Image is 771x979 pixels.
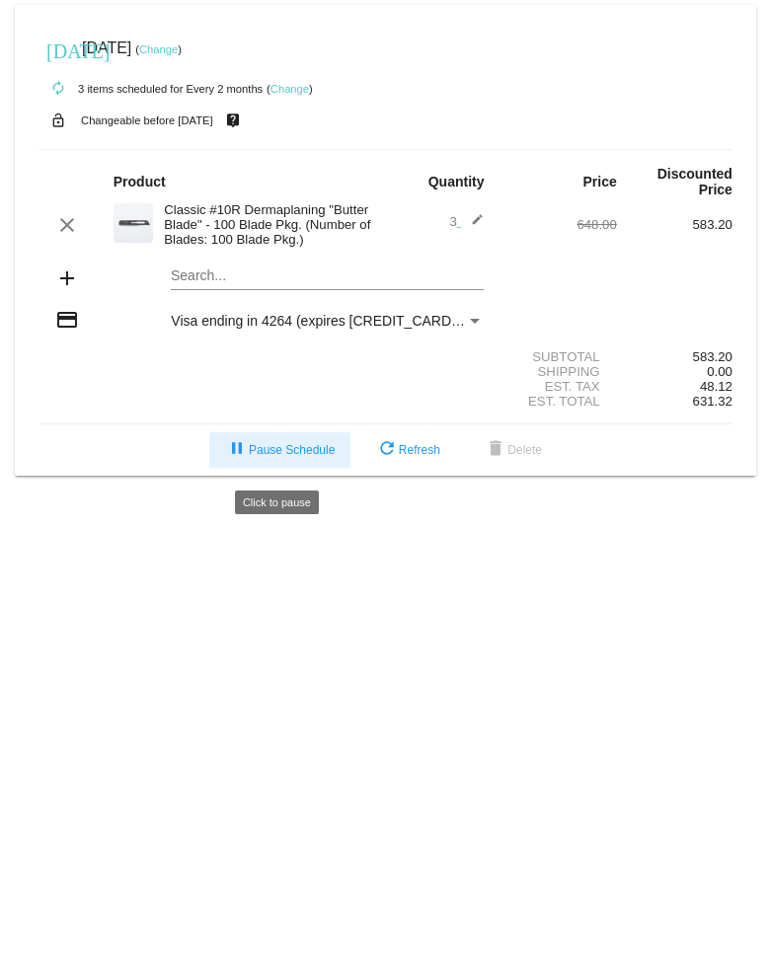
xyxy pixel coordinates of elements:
strong: Price [583,174,617,189]
mat-icon: delete [484,438,507,462]
mat-icon: lock_open [46,108,70,133]
div: Est. Total [501,394,617,409]
mat-select: Payment Method [171,313,484,329]
small: ( ) [135,43,182,55]
button: Refresh [359,432,456,468]
strong: Quantity [428,174,485,189]
div: Subtotal [501,349,617,364]
mat-icon: [DATE] [46,38,70,61]
div: 583.20 [617,349,732,364]
strong: Discounted Price [657,166,732,197]
img: 58.png [114,203,153,243]
span: 48.12 [700,379,732,394]
span: 3 [449,214,484,229]
span: Delete [484,443,542,457]
span: Refresh [375,443,440,457]
span: Pause Schedule [225,443,335,457]
mat-icon: clear [55,213,79,237]
span: 631.32 [693,394,732,409]
input: Search... [171,268,484,284]
a: Change [139,43,178,55]
button: Delete [468,432,558,468]
strong: Product [114,174,166,189]
small: Changeable before [DATE] [81,114,213,126]
div: Est. Tax [501,379,617,394]
small: ( ) [267,83,313,95]
mat-icon: live_help [221,108,245,133]
mat-icon: add [55,266,79,290]
mat-icon: credit_card [55,308,79,332]
a: Change [270,83,309,95]
div: 648.00 [501,217,617,232]
div: Shipping [501,364,617,379]
div: 583.20 [617,217,732,232]
span: 0.00 [707,364,732,379]
small: 3 items scheduled for Every 2 months [39,83,263,95]
mat-icon: autorenew [46,77,70,101]
div: Classic #10R Dermaplaning "Butter Blade" - 100 Blade Pkg. (Number of Blades: 100 Blade Pkg.) [154,202,385,247]
button: Pause Schedule [209,432,350,468]
mat-icon: pause [225,438,249,462]
mat-icon: refresh [375,438,399,462]
mat-icon: edit [460,213,484,237]
span: Visa ending in 4264 (expires [CREDIT_CARD_DATA]) [171,313,501,329]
